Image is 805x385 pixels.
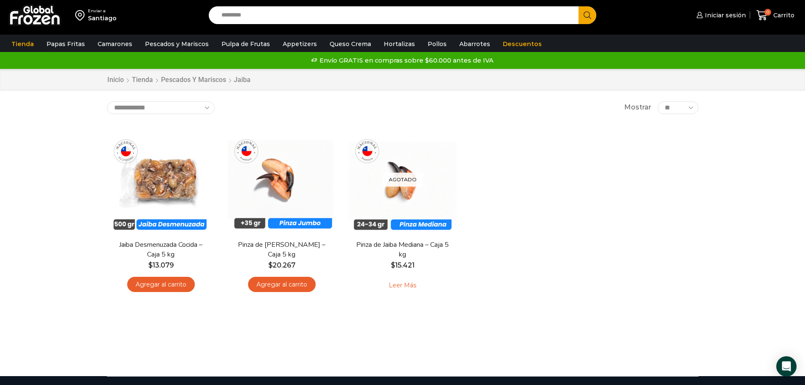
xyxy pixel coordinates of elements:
span: $ [268,261,273,269]
div: Open Intercom Messenger [776,356,797,377]
span: Mostrar [624,103,651,112]
a: Agregar al carrito: “Pinza de Jaiba Jumbo - Caja 5 kg” [248,277,316,292]
a: Pescados y Mariscos [161,75,226,85]
span: $ [391,261,395,269]
bdi: 20.267 [268,261,295,269]
img: address-field-icon.svg [75,8,88,22]
a: Iniciar sesión [694,7,746,24]
a: Pulpa de Frutas [217,36,274,52]
a: Inicio [107,75,124,85]
span: Carrito [771,11,794,19]
button: Search button [579,6,596,24]
div: Enviar a [88,8,117,14]
a: Queso Crema [325,36,375,52]
h1: Jaiba [234,76,251,84]
a: Descuentos [499,36,546,52]
a: Tienda [131,75,153,85]
div: Santiago [88,14,117,22]
a: Abarrotes [455,36,494,52]
select: Pedido de la tienda [107,101,215,114]
a: Agregar al carrito: “Jaiba Desmenuzada Cocida - Caja 5 kg” [127,277,195,292]
a: Leé más sobre “Pinza de Jaiba Mediana - Caja 5 kg” [376,277,429,295]
span: 0 [764,9,771,16]
a: Jaiba Desmenuzada Cocida – Caja 5 kg [112,240,209,259]
a: Pinza de [PERSON_NAME] – Caja 5 kg [233,240,330,259]
a: Pinza de Jaiba Mediana – Caja 5 kg [354,240,451,259]
bdi: 15.421 [391,261,415,269]
a: Appetizers [278,36,321,52]
a: Camarones [93,36,136,52]
a: Tienda [7,36,38,52]
nav: Breadcrumb [107,75,251,85]
a: Hortalizas [379,36,419,52]
span: Iniciar sesión [703,11,746,19]
span: $ [148,261,153,269]
a: Papas Fritas [42,36,89,52]
a: Pescados y Mariscos [141,36,213,52]
bdi: 13.079 [148,261,174,269]
a: Pollos [423,36,451,52]
a: 0 Carrito [754,5,797,25]
p: Agotado [383,172,423,186]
